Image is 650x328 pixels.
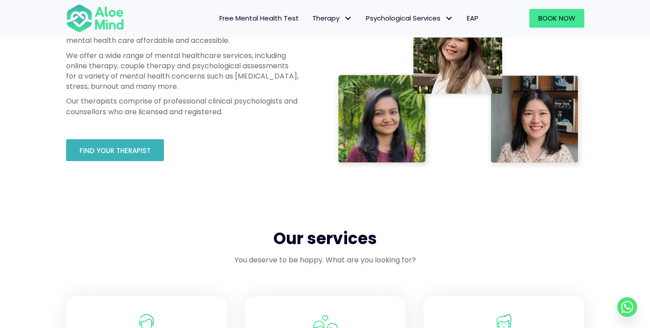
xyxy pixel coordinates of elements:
[66,50,298,92] p: We offer a wide range of mental healthcare services, including online therapy, couple therapy and...
[66,255,584,265] p: You deserve to be happy. What are you looking for?
[460,9,485,28] a: EAP
[66,139,164,161] a: Find your therapist
[366,13,453,23] span: Psychological Services
[312,13,352,23] span: Therapy
[538,13,575,23] span: Book Now
[306,9,359,28] a: TherapyTherapy: submenu
[219,13,299,23] span: Free Mental Health Test
[529,9,584,28] a: Book Now
[80,146,151,155] span: Find your therapist
[443,12,456,25] span: Psychological Services: submenu
[213,9,306,28] a: Free Mental Health Test
[467,13,478,23] span: EAP
[66,4,124,33] img: Aloe mind Logo
[617,297,637,317] a: Whatsapp
[359,9,460,28] a: Psychological ServicesPsychological Services: submenu
[342,12,355,25] span: Therapy: submenu
[136,9,485,28] nav: Menu
[66,96,298,116] p: Our therapists comprise of professional clinical psychologists and counsellors who are licensed a...
[273,227,377,250] span: Our services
